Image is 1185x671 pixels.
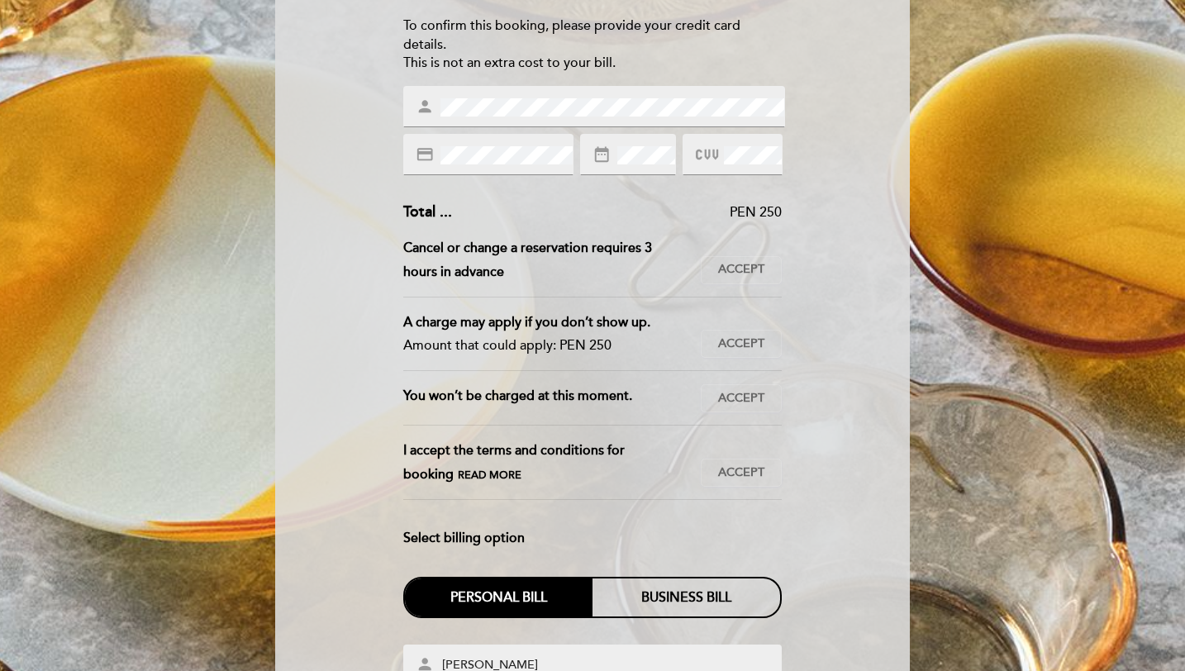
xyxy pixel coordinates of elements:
[592,145,611,164] i: date_range
[405,578,592,616] div: Personal bill
[403,526,525,550] span: Select billing option
[701,459,782,487] button: Accept
[403,439,702,487] div: I accept the terms and conditions for booking
[452,203,783,222] div: PEN 250
[718,464,764,482] span: Accept
[458,469,521,482] span: Read more
[403,236,702,284] div: Cancel or change a reservation requires 3 hours in advance
[403,384,702,412] div: You won’t be charged at this moment.
[701,384,782,412] button: Accept
[701,330,782,358] button: Accept
[403,311,688,335] div: A charge may apply if you don’t show up.
[718,335,764,353] span: Accept
[701,256,782,284] button: Accept
[718,261,764,278] span: Accept
[592,578,780,616] div: Business bill
[403,17,783,74] div: To confirm this booking, please provide your credit card details. This is not an extra cost to yo...
[718,390,764,407] span: Accept
[416,98,434,116] i: person
[403,202,452,221] span: Total ...
[403,334,688,358] div: Amount that could apply: PEN 250
[416,145,434,164] i: credit_card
